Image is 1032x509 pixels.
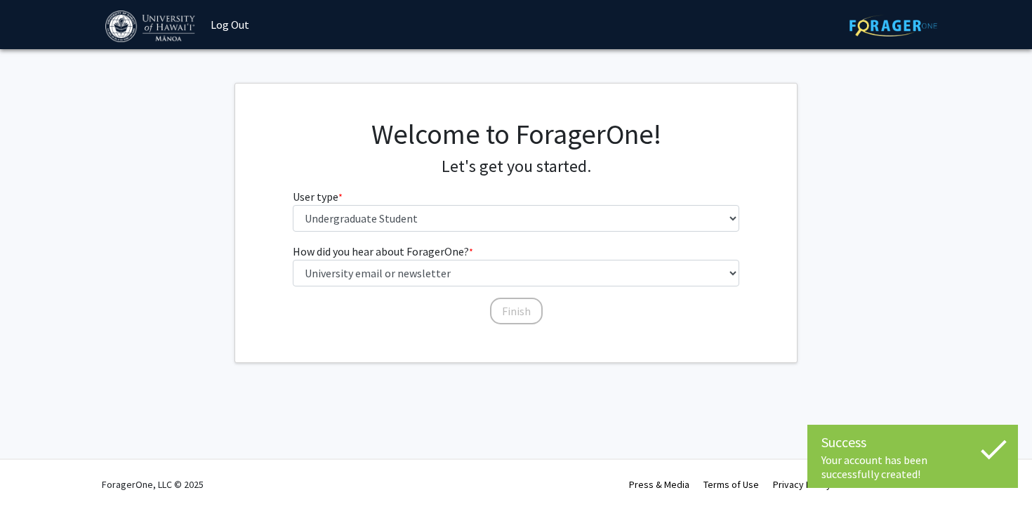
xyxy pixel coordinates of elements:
label: User type [293,188,343,205]
label: How did you hear about ForagerOne? [293,243,473,260]
div: Success [821,432,1004,453]
button: Finish [490,298,543,324]
div: ForagerOne, LLC © 2025 [102,460,204,509]
img: ForagerOne Logo [849,15,937,37]
img: University of Hawaiʻi at Mānoa Logo [105,11,198,42]
h1: Welcome to ForagerOne! [293,117,740,151]
a: Terms of Use [703,478,759,491]
h4: Let's get you started. [293,157,740,177]
div: Your account has been successfully created! [821,453,1004,481]
a: Privacy Policy [773,478,831,491]
iframe: Chat [11,446,60,498]
a: Press & Media [629,478,689,491]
